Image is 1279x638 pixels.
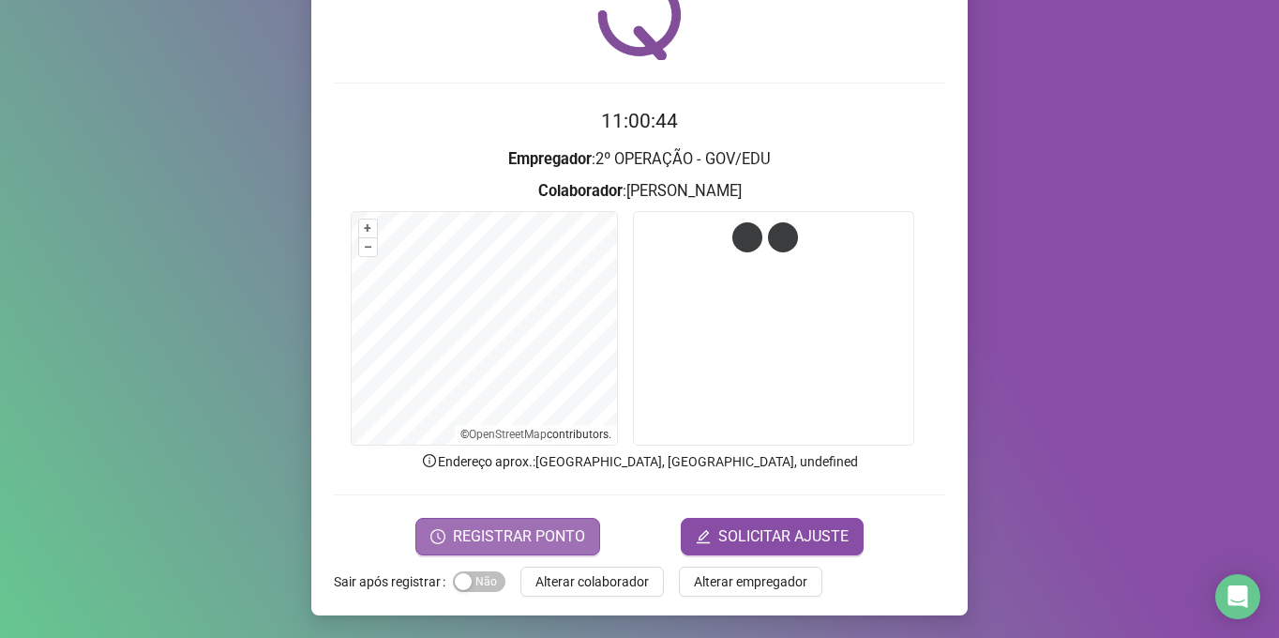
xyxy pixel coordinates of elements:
[334,451,945,472] p: Endereço aprox. : [GEOGRAPHIC_DATA], [GEOGRAPHIC_DATA], undefined
[679,567,822,597] button: Alterar empregador
[334,567,453,597] label: Sair após registrar
[359,220,377,237] button: +
[460,428,611,441] li: © contributors.
[359,238,377,256] button: –
[421,452,438,469] span: info-circle
[334,147,945,172] h3: : 2º OPERAÇÃO - GOV/EDU
[601,110,678,132] time: 11:00:44
[469,428,547,441] a: OpenStreetMap
[538,182,623,200] strong: Colaborador
[415,518,600,555] button: REGISTRAR PONTO
[1215,574,1260,619] div: Open Intercom Messenger
[430,529,445,544] span: clock-circle
[334,179,945,204] h3: : [PERSON_NAME]
[681,518,864,555] button: editSOLICITAR AJUSTE
[694,571,807,592] span: Alterar empregador
[453,525,585,548] span: REGISTRAR PONTO
[520,567,664,597] button: Alterar colaborador
[535,571,649,592] span: Alterar colaborador
[718,525,849,548] span: SOLICITAR AJUSTE
[696,529,711,544] span: edit
[508,150,592,168] strong: Empregador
